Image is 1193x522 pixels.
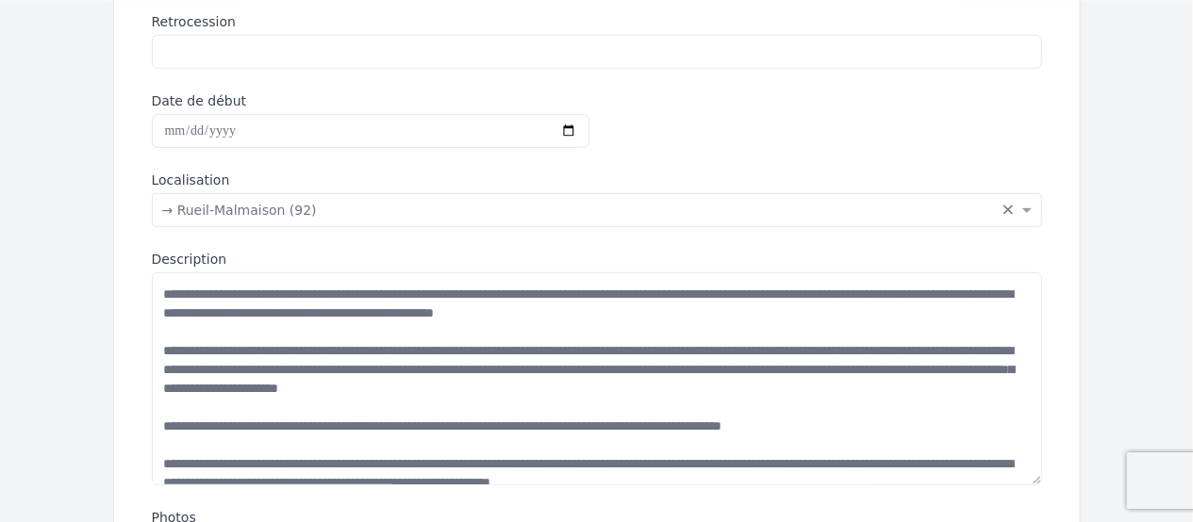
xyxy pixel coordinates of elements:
span: Clear all [1002,201,1018,220]
label: Retrocession [152,12,1042,31]
label: Description [152,250,1042,269]
label: Localisation [152,171,1042,189]
label: Date de début [152,91,589,110]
